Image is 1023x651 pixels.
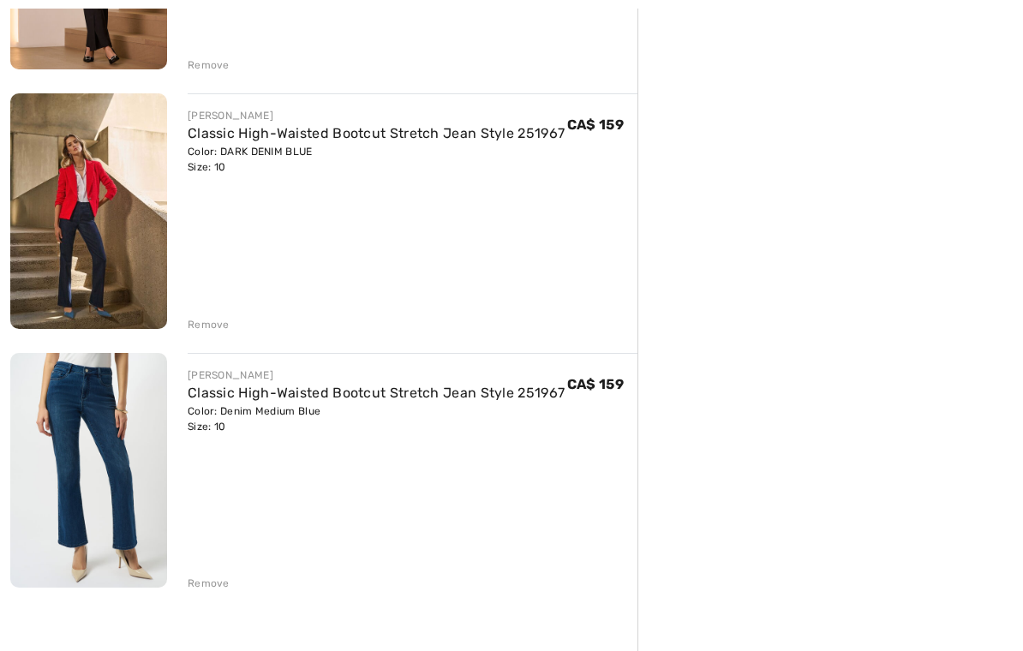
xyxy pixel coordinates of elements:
span: CA$ 159 [567,116,624,133]
div: Color: DARK DENIM BLUE Size: 10 [188,144,565,175]
div: Remove [188,57,230,73]
div: [PERSON_NAME] [188,367,565,383]
a: Classic High-Waisted Bootcut Stretch Jean Style 251967 [188,125,565,141]
div: Remove [188,576,230,591]
div: Remove [188,317,230,332]
div: Color: Denim Medium Blue Size: 10 [188,403,565,434]
img: Classic High-Waisted Bootcut Stretch Jean Style 251967 [10,93,167,329]
span: CA$ 159 [567,376,624,392]
a: Classic High-Waisted Bootcut Stretch Jean Style 251967 [188,385,565,401]
img: Classic High-Waisted Bootcut Stretch Jean Style 251967 [10,353,167,588]
div: [PERSON_NAME] [188,108,565,123]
